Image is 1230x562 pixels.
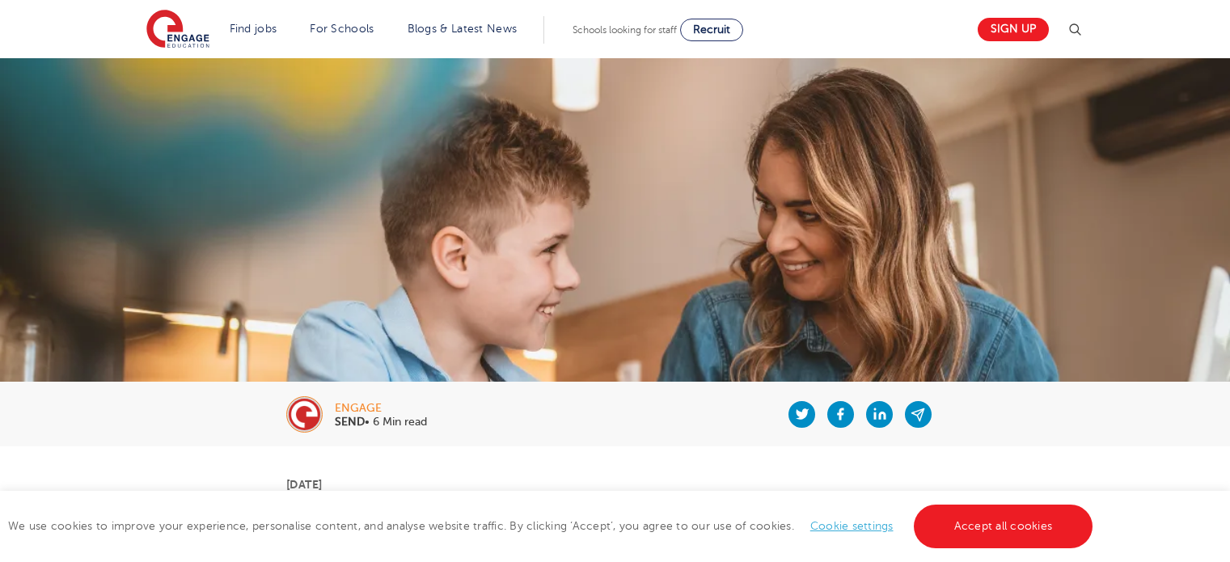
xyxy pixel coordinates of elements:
[914,505,1093,548] a: Accept all cookies
[573,24,677,36] span: Schools looking for staff
[408,23,518,35] a: Blogs & Latest News
[335,403,427,414] div: engage
[230,23,277,35] a: Find jobs
[335,416,427,428] p: • 6 Min read
[810,520,894,532] a: Cookie settings
[978,18,1049,41] a: Sign up
[335,416,365,428] b: SEND
[8,520,1097,532] span: We use cookies to improve your experience, personalise content, and analyse website traffic. By c...
[310,23,374,35] a: For Schools
[680,19,743,41] a: Recruit
[146,10,209,50] img: Engage Education
[286,479,944,490] p: [DATE]
[693,23,730,36] span: Recruit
